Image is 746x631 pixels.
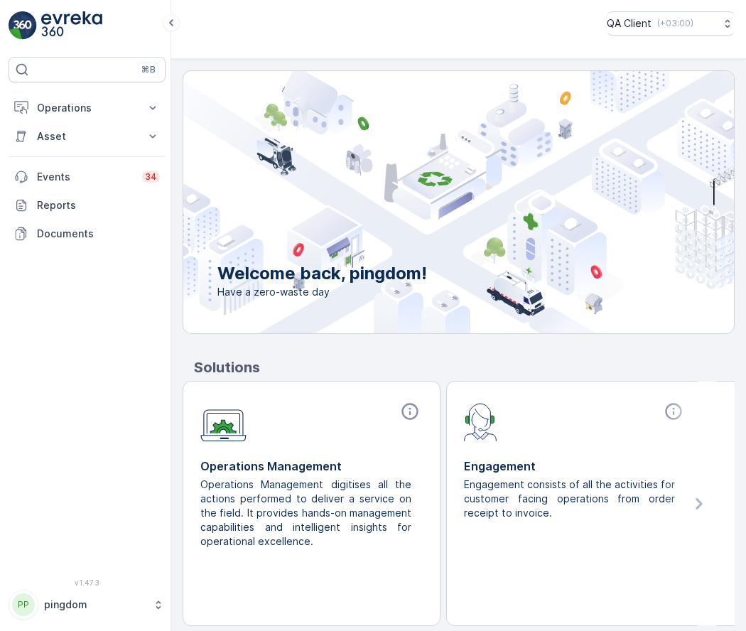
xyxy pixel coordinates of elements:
p: Welcome back, pingdom! [217,262,427,285]
p: pingdom [44,598,146,612]
button: Asset [9,122,166,151]
img: module-icon [200,401,247,442]
p: Operations [37,101,137,115]
p: Engagement [464,458,686,475]
button: PPpingdom [9,590,166,620]
button: Operations [9,94,166,122]
p: Reports [37,198,160,212]
img: logo [9,11,37,40]
a: Reports [9,191,166,220]
a: Documents [9,220,166,248]
p: Asset [37,129,137,144]
p: Documents [37,227,160,241]
a: Events34 [9,163,166,191]
span: Have a zero-waste day [217,285,427,299]
p: ( +03:00 ) [657,18,693,29]
img: city illustration [119,71,734,333]
p: ⌘B [141,64,156,75]
button: QA Client(+03:00) [607,11,735,36]
span: v 1.47.3 [9,578,166,587]
div: PP [12,593,35,616]
p: Events [37,170,134,184]
p: Engagement consists of all the activities for customer facing operations from order receipt to in... [464,478,675,520]
img: module-icon [464,401,497,441]
img: logo_light-DOdMpM7g.png [41,11,102,40]
p: QA Client [607,16,652,31]
p: Solutions [194,357,735,378]
p: Operations Management [200,458,423,475]
p: 34 [145,171,157,183]
p: Operations Management digitises all the actions performed to deliver a service on the field. It p... [200,478,411,549]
